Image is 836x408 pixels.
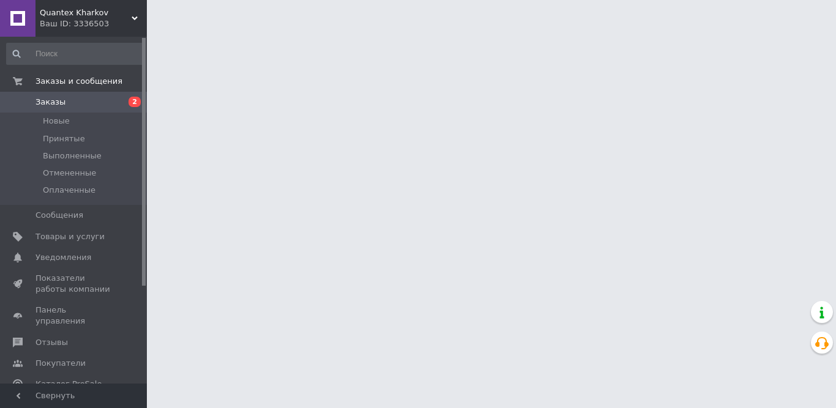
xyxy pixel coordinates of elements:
span: Выполненные [43,150,102,161]
span: Панель управления [35,305,113,327]
span: Quantex Kharkov [40,7,132,18]
span: Заказы и сообщения [35,76,122,87]
span: Новые [43,116,70,127]
span: Покупатели [35,358,86,369]
span: Товары и услуги [35,231,105,242]
span: Отзывы [35,337,68,348]
span: Заказы [35,97,65,108]
span: Оплаченные [43,185,95,196]
input: Поиск [6,43,144,65]
span: Сообщения [35,210,83,221]
span: Показатели работы компании [35,273,113,295]
span: Уведомления [35,252,91,263]
div: Ваш ID: 3336503 [40,18,147,29]
span: Принятые [43,133,85,144]
span: Каталог ProSale [35,379,102,390]
span: 2 [129,97,141,107]
span: Отмененные [43,168,96,179]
